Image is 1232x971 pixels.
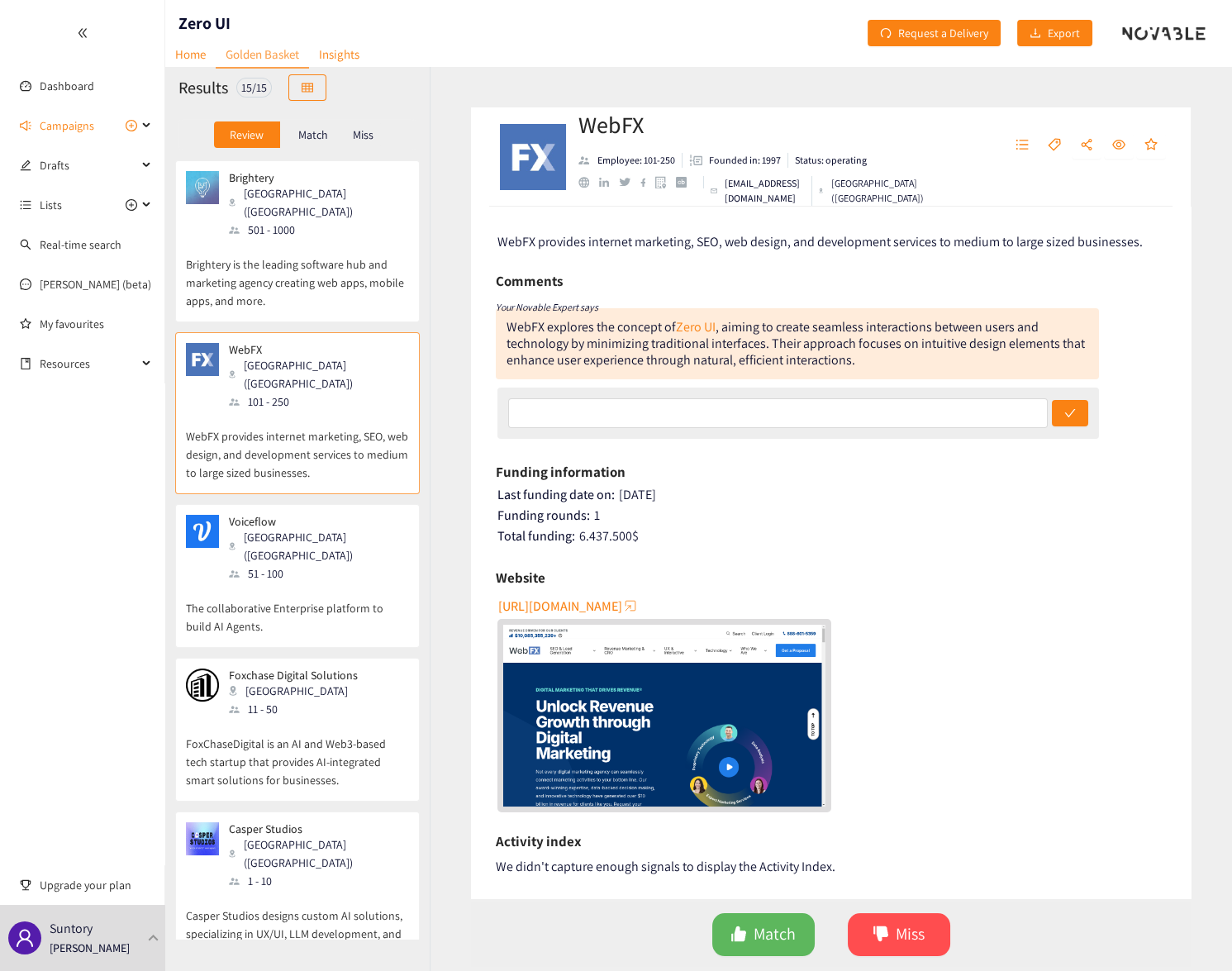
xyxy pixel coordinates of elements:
[20,199,31,211] span: unordered-list
[309,41,369,67] a: Insights
[229,393,407,411] div: 101 - 250
[709,153,781,168] p: Founded in: 1997
[578,177,599,188] a: website
[503,625,826,807] img: Snapshot of the Company's website
[1064,407,1076,421] span: check
[229,669,358,682] p: Foxchase Digital Solutions
[788,153,867,168] li: Status
[1072,132,1101,159] button: share-alt
[497,507,590,524] span: Funding rounds:
[497,507,1167,524] div: 1
[229,356,407,393] div: [GEOGRAPHIC_DATA] ([GEOGRAPHIC_DATA])
[229,515,397,528] p: Voiceflow
[819,176,928,206] div: [GEOGRAPHIC_DATA] ([GEOGRAPHIC_DATA])
[963,793,1232,971] iframe: Chat Widget
[868,20,1001,46] button: redoRequest a Delivery
[496,856,1166,877] div: We didn't capture enough signals to display the Activity Index.
[229,171,397,184] p: Brightery
[186,239,409,310] p: Brightery is the leading software hub and marketing agency creating web apps, mobile apps, and more.
[229,221,407,239] div: 501 - 1000
[126,120,137,131] span: plus-circle
[1080,138,1093,153] span: share-alt
[497,528,1167,545] div: 6.437.500 $
[40,869,152,902] span: Upgrade your plan
[1017,20,1092,46] button: downloadExport
[40,79,94,93] a: Dashboard
[578,153,683,168] li: Employees
[1144,138,1158,153] span: star
[597,153,675,168] p: Employee: 101-250
[20,879,31,891] span: trophy
[186,343,219,376] img: Snapshot of the company's website
[712,913,815,956] button: likeMatch
[896,921,925,947] span: Miss
[497,487,1167,503] div: [DATE]
[178,76,228,99] h2: Results
[40,307,152,340] a: My favourites
[186,583,409,635] p: The collaborative Enterprise platform to build AI Agents.
[497,486,615,503] span: Last funding date on:
[730,926,747,945] span: like
[229,872,407,890] div: 1 - 10
[186,890,409,961] p: Casper Studios designs custom AI solutions, specializing in UX/UI, LLM development, and strategic...
[599,178,619,188] a: linkedin
[236,78,272,98] div: 15 / 15
[229,822,397,835] p: Casper Studios
[186,718,409,789] p: FoxChaseDigital is an AI and Web3-based tech startup that provides AI-integrated smart solutions ...
[186,411,409,482] p: WebFX provides internet marketing, SEO, web design, and development services to medium to large s...
[40,237,121,252] a: Real-time search
[126,199,137,211] span: plus-circle
[683,153,788,168] li: Founded in year
[1112,138,1125,153] span: eye
[40,149,137,182] span: Drafts
[50,939,130,957] p: [PERSON_NAME]
[186,515,219,548] img: Snapshot of the company's website
[302,82,313,95] span: table
[640,178,656,187] a: facebook
[40,347,137,380] span: Resources
[496,301,598,313] i: Your Novable Expert says
[1052,400,1088,426] button: check
[186,669,219,702] img: Snapshot of the company's website
[1104,132,1134,159] button: eye
[498,596,622,616] span: [URL][DOMAIN_NAME]
[497,233,1143,250] span: WebFX provides internet marketing, SEO, web design, and development services to medium to large s...
[1016,138,1029,153] span: unordered-list
[497,527,575,545] span: Total funding:
[619,178,640,186] a: twitter
[298,128,328,141] p: Match
[496,565,545,590] h6: Website
[795,153,867,168] p: Status: operating
[186,822,219,855] img: Snapshot of the company's website
[898,24,988,42] span: Request a Delivery
[676,177,697,188] a: crunchbase
[50,918,93,939] p: Suntory
[20,358,31,369] span: book
[216,41,309,69] a: Golden Basket
[229,184,407,221] div: [GEOGRAPHIC_DATA] ([GEOGRAPHIC_DATA])
[229,528,407,564] div: [GEOGRAPHIC_DATA] ([GEOGRAPHIC_DATA])
[353,128,373,141] p: Miss
[288,74,326,101] button: table
[496,459,626,484] h6: Funding information
[40,188,62,221] span: Lists
[676,318,716,336] a: Zero UI
[503,625,826,807] a: website
[725,176,805,206] p: [EMAIL_ADDRESS][DOMAIN_NAME]
[165,41,216,67] a: Home
[1048,138,1061,153] span: tag
[848,913,950,956] button: dislikeMiss
[754,921,796,947] span: Match
[873,926,889,945] span: dislike
[1039,132,1069,159] button: tag
[496,893,535,918] h6: Topics
[498,593,639,619] button: [URL][DOMAIN_NAME]
[40,109,94,142] span: Campaigns
[655,176,676,188] a: google maps
[1030,27,1041,40] span: download
[1136,132,1166,159] button: star
[178,12,231,35] h1: Zero UI
[1048,24,1080,42] span: Export
[229,564,407,583] div: 51 - 100
[880,27,892,40] span: redo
